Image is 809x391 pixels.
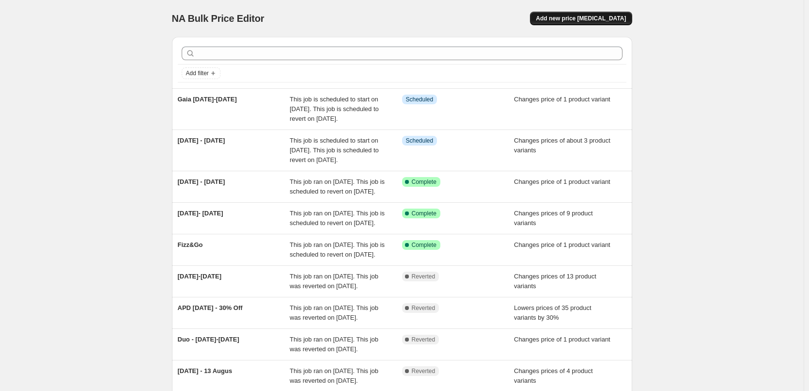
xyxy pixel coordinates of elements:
[514,241,610,248] span: Changes price of 1 product variant
[290,96,379,122] span: This job is scheduled to start on [DATE]. This job is scheduled to revert on [DATE].
[406,137,434,145] span: Scheduled
[412,367,436,375] span: Reverted
[178,367,233,375] span: [DATE] - 13 Augus
[514,210,593,227] span: Changes prices of 9 product variants
[514,304,591,321] span: Lowers prices of 35 product variants by 30%
[412,304,436,312] span: Reverted
[178,137,225,144] span: [DATE] - [DATE]
[514,178,610,185] span: Changes price of 1 product variant
[514,96,610,103] span: Changes price of 1 product variant
[412,241,436,249] span: Complete
[178,304,243,311] span: APD [DATE] - 30% Off
[290,367,378,384] span: This job ran on [DATE]. This job was reverted on [DATE].
[514,367,593,384] span: Changes prices of 4 product variants
[178,96,237,103] span: Gaia [DATE]-[DATE]
[178,336,239,343] span: Duo - [DATE]-[DATE]
[412,178,436,186] span: Complete
[530,12,632,25] button: Add new price [MEDICAL_DATA]
[178,273,222,280] span: [DATE]-[DATE]
[186,69,209,77] span: Add filter
[182,67,220,79] button: Add filter
[290,241,385,258] span: This job ran on [DATE]. This job is scheduled to revert on [DATE].
[290,273,378,290] span: This job ran on [DATE]. This job was reverted on [DATE].
[290,178,385,195] span: This job ran on [DATE]. This job is scheduled to revert on [DATE].
[412,336,436,343] span: Reverted
[290,304,378,321] span: This job ran on [DATE]. This job was reverted on [DATE].
[514,273,596,290] span: Changes prices of 13 product variants
[514,336,610,343] span: Changes price of 1 product variant
[514,137,610,154] span: Changes prices of about 3 product variants
[178,210,223,217] span: [DATE]- [DATE]
[406,96,434,103] span: Scheduled
[412,210,436,217] span: Complete
[290,137,379,163] span: This job is scheduled to start on [DATE]. This job is scheduled to revert on [DATE].
[178,241,203,248] span: Fizz&Go
[536,15,626,22] span: Add new price [MEDICAL_DATA]
[290,210,385,227] span: This job ran on [DATE]. This job is scheduled to revert on [DATE].
[172,13,264,24] span: NA Bulk Price Editor
[412,273,436,280] span: Reverted
[290,336,378,353] span: This job ran on [DATE]. This job was reverted on [DATE].
[178,178,225,185] span: [DATE] - [DATE]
